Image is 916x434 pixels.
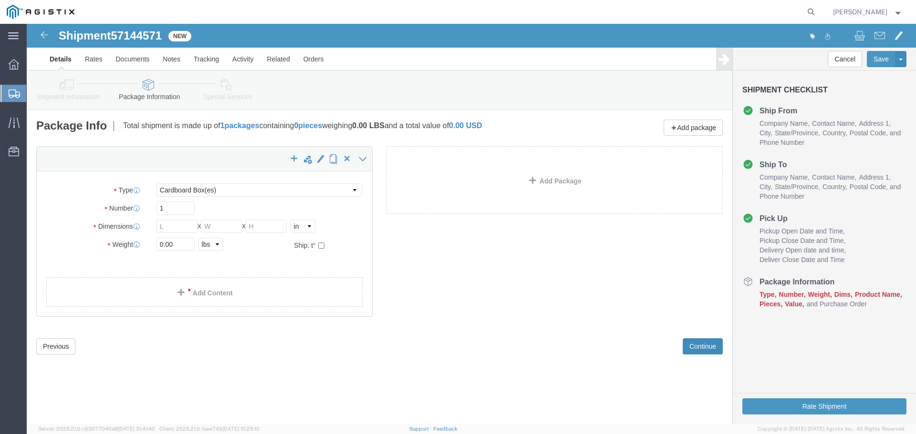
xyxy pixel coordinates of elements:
[38,426,155,432] span: Server: 2025.21.0-c63077040a8
[222,426,260,432] span: [DATE] 10:25:10
[7,5,74,19] img: logo
[758,425,905,433] span: Copyright © [DATE]-[DATE] Agistix Inc., All Rights Reserved
[159,426,260,432] span: Client: 2025.21.0-faee749
[833,7,887,17] span: Ivan Ambriz
[433,426,458,432] a: Feedback
[833,6,903,18] button: [PERSON_NAME]
[118,426,155,432] span: [DATE] 10:41:40
[409,426,433,432] a: Support
[27,24,916,424] iframe: FS Legacy Container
